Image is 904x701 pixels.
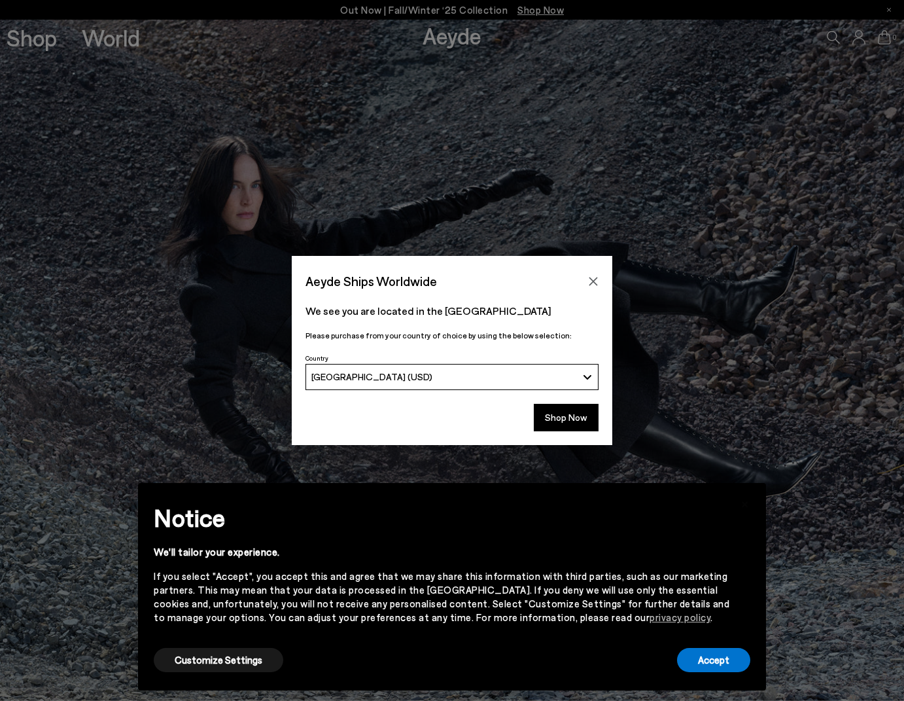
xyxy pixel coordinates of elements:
[305,329,599,342] p: Please purchase from your country of choice by using the below selection:
[154,648,283,672] button: Customize Settings
[154,501,729,535] h2: Notice
[154,545,729,559] div: We'll tailor your experience.
[305,270,437,293] span: Aeyde Ships Worldwide
[305,303,599,319] p: We see you are located in the [GEOGRAPHIC_DATA]
[677,648,750,672] button: Accept
[740,493,750,512] span: ×
[583,272,603,291] button: Close
[305,354,328,362] span: Country
[154,569,729,624] div: If you select "Accept", you accept this and agree that we may share this information with third p...
[650,611,710,623] a: privacy policy
[311,371,432,382] span: [GEOGRAPHIC_DATA] (USD)
[534,404,599,431] button: Shop Now
[729,487,761,518] button: Close this notice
